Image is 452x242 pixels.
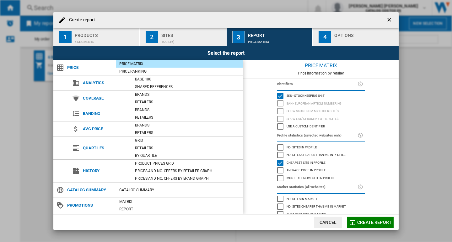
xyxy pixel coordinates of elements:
[287,212,326,216] span: Cheapest site in market
[53,46,399,60] div: Select the report
[116,206,243,212] div: Report
[132,114,243,121] div: Retailers
[80,125,132,133] span: Avg price
[227,28,313,46] button: 3 Report Price Matrix
[287,93,325,97] span: SKU - Stock Keeping Unit
[287,116,339,121] span: Show EAN's from my other site's
[64,186,116,194] span: Catalog Summary
[384,14,396,26] button: getI18NText('BUTTONS.CLOSE_DIALOG')
[64,63,116,72] span: Price
[80,109,132,118] span: Banding
[277,195,365,203] md-checkbox: No. sites in market
[243,60,399,71] div: Price Matrix
[248,37,310,44] div: Price Matrix
[287,160,326,164] span: Cheapest site in profile
[132,107,243,113] div: Brands
[287,204,346,208] span: No. sites cheaper than me in market
[80,94,132,103] span: Coverage
[232,31,245,43] div: 3
[140,28,226,46] button: 2 Sites TOUS (6)
[53,28,140,46] button: 1 Products 6 segments
[146,31,158,43] div: 2
[277,143,365,151] md-checkbox: No. sites in profile
[132,145,243,151] div: Retailers
[277,81,358,88] label: Identifiers
[277,115,365,123] md-checkbox: Show EAN's from my other site's
[334,30,396,37] div: Options
[243,71,399,75] div: Price information by retailer
[277,92,365,100] md-checkbox: SKU - Stock Keeping Unit
[277,151,365,159] md-checkbox: No. sites cheaper than me in profile
[277,132,358,139] label: Profile statistics (selected websites only)
[386,17,394,24] ng-md-icon: getI18NText('BUTTONS.CLOSE_DIALOG')
[277,100,365,107] md-checkbox: EAN - European Article Numbering
[80,144,132,152] span: Quartiles
[116,198,243,205] div: Matrix
[313,28,399,46] button: 4 Options
[59,31,72,43] div: 1
[319,31,331,43] div: 4
[132,91,243,98] div: Brands
[277,159,365,167] md-checkbox: Cheapest site in profile
[357,220,392,225] span: Create report
[161,37,223,44] div: TOUS (6)
[132,99,243,105] div: Retailers
[132,152,243,159] div: By quartile
[277,123,365,131] md-checkbox: Use a custom identifier
[277,174,365,182] md-checkbox: Most expensive site in profile
[287,101,342,105] span: EAN - European Article Numbering
[80,167,132,175] span: History
[75,30,137,37] div: Products
[132,175,243,182] div: Prices and No. offers by brand graph
[277,184,358,191] label: Market statistics (all websites)
[248,30,310,37] div: Report
[277,203,365,211] md-checkbox: No. sites cheaper than me in market
[287,108,339,113] span: Show SKU'S from my other site's
[116,187,243,193] div: Catalog Summary
[132,137,243,144] div: Grid
[132,84,243,90] div: Shared references
[277,107,365,115] md-checkbox: Show SKU'S from my other site's
[314,217,342,228] button: Cancel
[132,160,243,167] div: Product prices grid
[132,122,243,128] div: Brands
[66,17,95,23] h4: Create report
[75,37,137,44] div: 6 segments
[287,175,335,180] span: Most expensive site in profile
[287,196,317,201] span: No. sites in market
[132,76,243,82] div: Base 100
[132,130,243,136] div: Retailers
[64,201,116,210] span: Promotions
[277,167,365,174] md-checkbox: Average price in profile
[116,61,243,67] div: Price Matrix
[116,68,243,75] div: Price Ranking
[287,145,317,149] span: No. sites in profile
[347,217,394,228] button: Create report
[132,168,243,174] div: Prices and No. offers by retailer graph
[287,124,325,128] span: Use a custom identifier
[287,152,346,157] span: No. sites cheaper than me in profile
[80,79,132,87] span: Analytics
[161,30,223,37] div: Sites
[287,167,326,172] span: Average price in profile
[277,210,365,218] md-checkbox: Cheapest site in market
